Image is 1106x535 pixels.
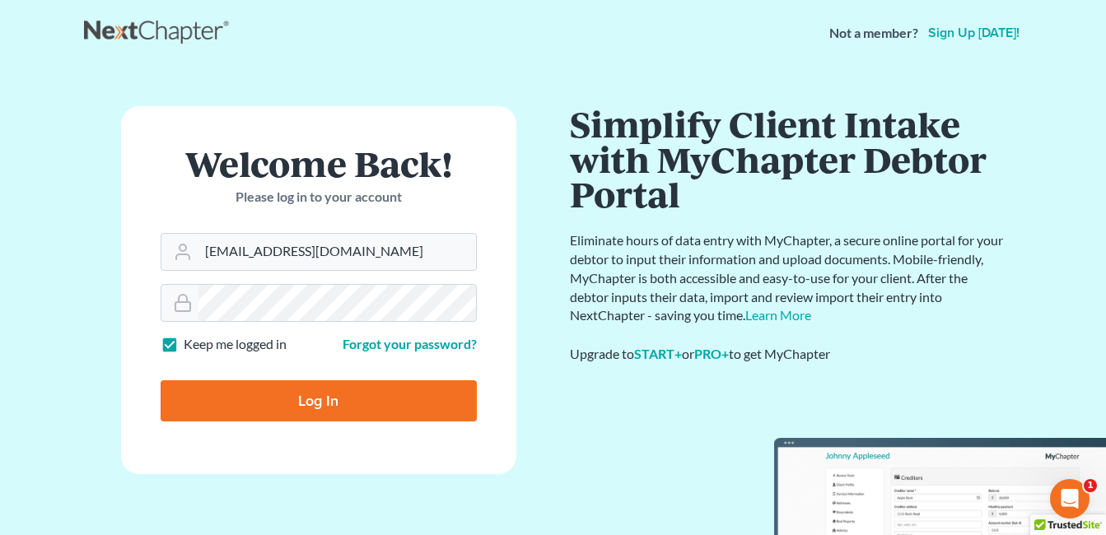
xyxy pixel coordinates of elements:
span: 1 [1084,479,1097,492]
div: Upgrade to or to get MyChapter [570,345,1006,364]
input: Email Address [198,234,476,270]
p: Please log in to your account [161,188,477,207]
a: PRO+ [694,346,729,361]
h1: Simplify Client Intake with MyChapter Debtor Portal [570,106,1006,212]
a: Sign up [DATE]! [925,26,1023,40]
a: Learn More [745,307,811,323]
a: START+ [634,346,682,361]
a: Forgot your password? [343,336,477,351]
iframe: Intercom live chat [1050,479,1090,519]
p: Eliminate hours of data entry with MyChapter, a secure online portal for your debtor to input the... [570,231,1006,325]
label: Keep me logged in [184,335,287,354]
input: Log In [161,380,477,421]
h1: Welcome Back! [161,146,477,181]
strong: Not a member? [829,24,918,43]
